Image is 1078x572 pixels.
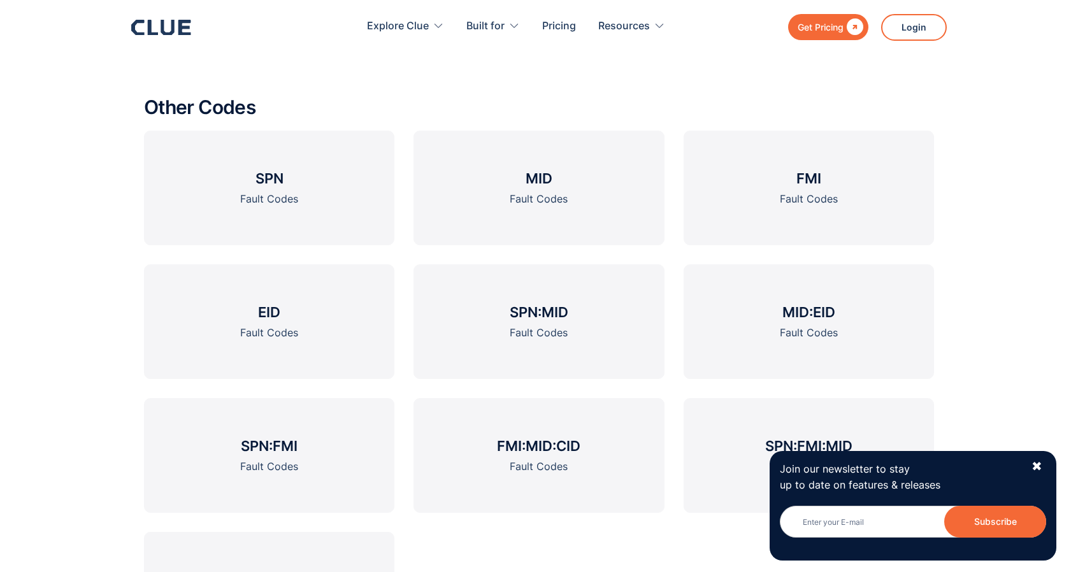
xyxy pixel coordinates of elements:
[144,264,394,379] a: EIDFault Codes
[598,6,650,46] div: Resources
[780,325,838,341] div: Fault Codes
[240,325,298,341] div: Fault Codes
[780,461,1019,493] p: Join our newsletter to stay up to date on features & releases
[765,436,852,455] h3: SPN:FMI:MID
[255,169,284,188] h3: SPN
[526,169,552,188] h3: MID
[780,191,838,207] div: Fault Codes
[542,6,576,46] a: Pricing
[780,506,1046,538] input: Enter your E-mail
[413,264,664,379] a: SPN:MIDFault Codes
[782,303,835,322] h3: MID:EID
[413,131,664,245] a: MIDFault Codes
[413,398,664,513] a: FMI:MID:CIDFault Codes
[367,6,444,46] div: Explore Clue
[788,14,868,40] a: Get Pricing
[844,19,863,35] div: 
[258,303,280,322] h3: EID
[367,6,429,46] div: Explore Clue
[881,14,947,41] a: Login
[466,6,505,46] div: Built for
[240,191,298,207] div: Fault Codes
[684,131,934,245] a: FMIFault Codes
[1031,459,1042,475] div: ✖
[510,191,568,207] div: Fault Codes
[144,97,934,118] h2: Other Codes
[780,506,1046,550] form: Newsletter
[144,398,394,513] a: SPN:FMIFault Codes
[510,303,568,322] h3: SPN:MID
[510,325,568,341] div: Fault Codes
[466,6,520,46] div: Built for
[944,506,1046,538] input: Subscribe
[241,436,298,455] h3: SPN:FMI
[684,264,934,379] a: MID:EIDFault Codes
[240,459,298,475] div: Fault Codes
[598,6,665,46] div: Resources
[497,436,580,455] h3: FMI:MID:CID
[684,398,934,513] a: SPN:FMI:MIDFault Codes
[510,459,568,475] div: Fault Codes
[798,19,844,35] div: Get Pricing
[796,169,821,188] h3: FMI
[144,131,394,245] a: SPNFault Codes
